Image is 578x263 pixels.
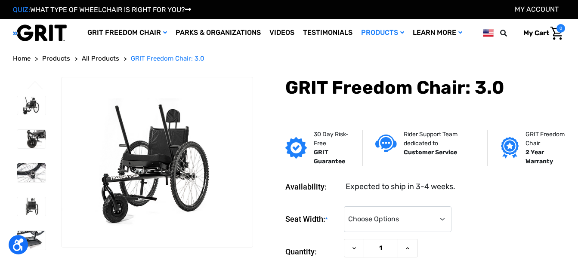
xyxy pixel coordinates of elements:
[314,149,345,165] strong: GRIT Guarantee
[523,29,549,37] span: My Cart
[13,6,191,14] a: QUIZ:WHAT TYPE OF WHEELCHAIR IS RIGHT FOR YOU?
[525,149,553,165] strong: 2 Year Warranty
[17,130,46,148] img: GRIT Freedom Chair: 3.0
[265,19,299,47] a: Videos
[285,181,340,193] dt: Availability:
[17,197,46,216] img: GRIT Freedom Chair: 3.0
[556,24,565,33] span: 0
[404,149,457,156] strong: Customer Service
[285,206,340,232] label: Seat Width:
[82,55,119,62] span: All Products
[131,55,204,62] span: GRIT Freedom Chair: 3.0
[83,19,171,47] a: GRIT Freedom Chair
[346,181,455,193] dd: Expected to ship in 3-4 weeks.
[42,54,70,64] a: Products
[13,24,67,42] img: GRIT All-Terrain Wheelchair and Mobility Equipment
[285,137,307,159] img: GRIT Guarantee
[408,19,467,47] a: Learn More
[62,98,253,226] img: GRIT Freedom Chair: 3.0
[525,130,568,148] p: GRIT Freedom Chair
[17,96,46,115] img: GRIT Freedom Chair: 3.0
[42,55,70,62] span: Products
[131,54,204,64] a: GRIT Freedom Chair: 3.0
[357,19,408,47] a: Products
[13,6,30,14] span: QUIZ:
[171,19,265,47] a: Parks & Organizations
[501,137,519,159] img: Grit freedom
[483,28,494,38] img: us.png
[375,135,397,152] img: Customer service
[314,130,349,148] p: 30 Day Risk-Free
[515,5,559,13] a: Account
[17,163,46,182] img: GRIT Freedom Chair: 3.0
[550,27,563,40] img: Cart
[17,231,46,249] img: GRIT Freedom Chair: 3.0
[504,24,517,42] input: Search
[13,55,31,62] span: Home
[517,24,565,42] a: Cart with 0 items
[299,19,357,47] a: Testimonials
[285,77,565,98] h1: GRIT Freedom Chair: 3.0
[13,54,565,64] nav: Breadcrumb
[26,81,44,91] button: Go to slide 3 of 3
[13,54,31,64] a: Home
[82,54,119,64] a: All Products
[404,130,475,148] p: Rider Support Team dedicated to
